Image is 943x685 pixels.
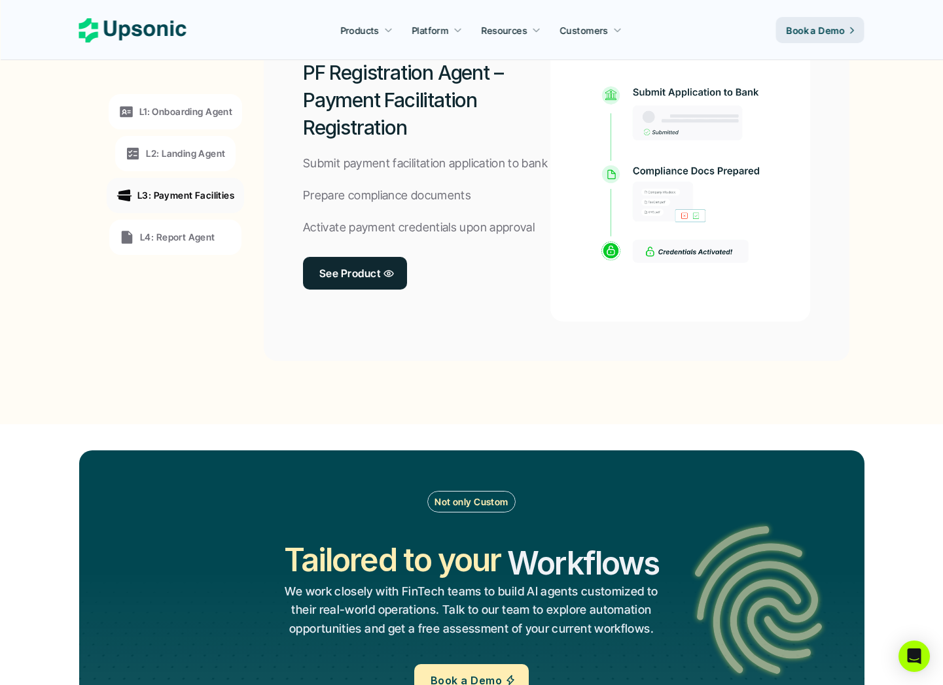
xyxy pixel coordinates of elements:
p: Customers [560,24,609,37]
p: Resources [482,24,527,37]
p: Platform [412,24,448,37]
h2: PF Registration Agent – Payment Facilitation Registration [303,59,550,141]
p: Book a Demo [787,24,845,37]
a: Book a Demo [776,17,864,43]
a: Products [332,18,400,42]
h2: Workflows [508,541,660,585]
p: L4: Report Agent [140,230,215,244]
p: Products [340,24,379,37]
p: L3: Payment Facilities [137,188,234,202]
p: L1: Onboarding Agent [139,105,232,118]
p: Submit payment facilitation application to bank [303,154,548,173]
div: Open Intercom Messenger [899,641,930,672]
p: Activate payment credentials upon approval [303,218,535,237]
p: We work closely with FinTech teams to build AI agents customized to their real-world operations. ... [284,582,659,639]
p: Not only Custom [435,495,508,509]
p: See Product [319,263,380,282]
a: See Product [303,257,407,290]
p: Prepare compliance documents [303,186,471,205]
p: L2: Landing Agent [146,146,225,160]
h2: Tailored to your [284,538,501,582]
